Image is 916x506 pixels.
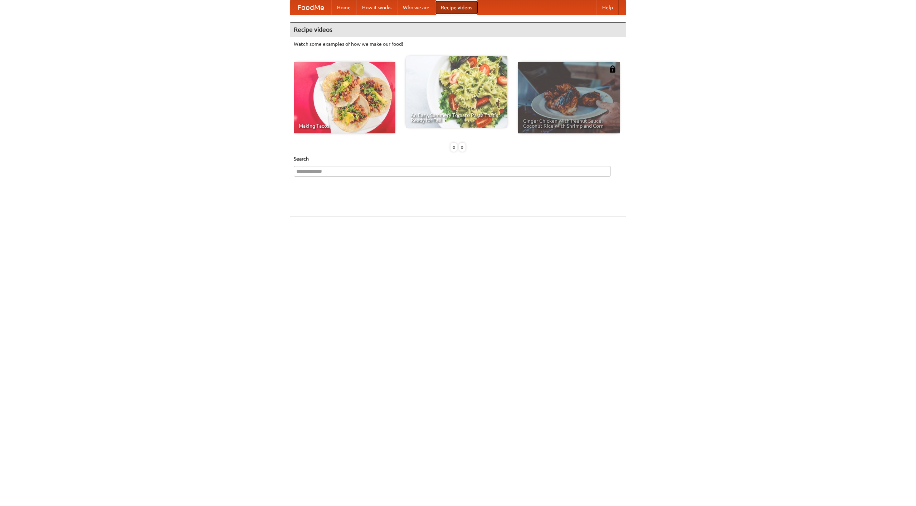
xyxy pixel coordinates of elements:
a: Making Tacos [294,62,395,133]
div: » [459,143,466,152]
h4: Recipe videos [290,23,626,37]
a: An Easy, Summery Tomato Pasta That's Ready for Fall [406,56,507,128]
span: An Easy, Summery Tomato Pasta That's Ready for Fall [411,113,502,123]
div: « [450,143,457,152]
p: Watch some examples of how we make our food! [294,40,622,48]
a: Help [596,0,619,15]
h5: Search [294,155,622,162]
span: Making Tacos [299,123,390,128]
a: Recipe videos [435,0,478,15]
a: FoodMe [290,0,331,15]
img: 483408.png [609,65,616,73]
a: How it works [356,0,397,15]
a: Who we are [397,0,435,15]
a: Home [331,0,356,15]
